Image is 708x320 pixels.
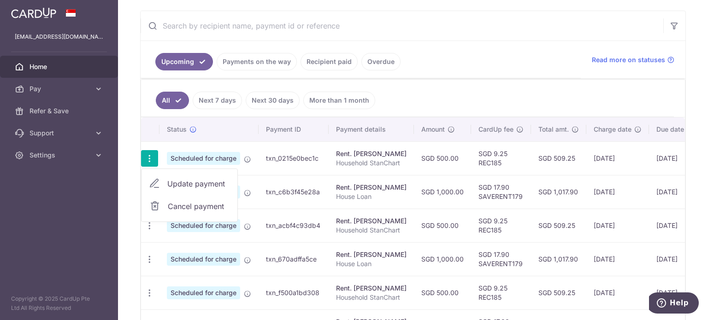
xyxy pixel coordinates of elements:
[531,242,586,276] td: SGD 1,017.90
[217,53,297,70] a: Payments on the way
[29,106,90,116] span: Refer & Save
[531,175,586,209] td: SGD 1,017.90
[336,226,407,235] p: Household StanChart
[531,141,586,175] td: SGD 509.25
[531,276,586,309] td: SGD 509.25
[421,125,445,134] span: Amount
[649,175,702,209] td: [DATE]
[29,62,90,71] span: Home
[538,125,569,134] span: Total amt.
[471,276,531,309] td: SGD 9.25 REC185
[656,125,684,134] span: Due date
[336,192,407,201] p: House Loan
[471,209,531,242] td: SGD 9.25 REC185
[141,11,663,41] input: Search by recipient name, payment id or reference
[329,117,414,141] th: Payment details
[167,219,240,232] span: Scheduled for charge
[29,151,90,160] span: Settings
[167,253,240,266] span: Scheduled for charge
[259,175,329,209] td: txn_c6b3f45e28a
[361,53,401,70] a: Overdue
[649,209,702,242] td: [DATE]
[649,141,702,175] td: [DATE]
[414,276,471,309] td: SGD 500.00
[167,286,240,299] span: Scheduled for charge
[156,92,189,109] a: All
[649,276,702,309] td: [DATE]
[336,259,407,268] p: House Loan
[471,141,531,175] td: SGD 9.25 REC185
[259,209,329,242] td: txn_acbf4c93db4
[303,92,375,109] a: More than 1 month
[246,92,300,109] a: Next 30 days
[259,117,329,141] th: Payment ID
[649,242,702,276] td: [DATE]
[592,55,674,64] a: Read more on statuses
[259,242,329,276] td: txn_670adffa5ce
[336,158,407,168] p: Household StanChart
[478,125,513,134] span: CardUp fee
[167,125,187,134] span: Status
[592,55,665,64] span: Read more on statuses
[301,53,358,70] a: Recipient paid
[167,152,240,165] span: Scheduled for charge
[471,242,531,276] td: SGD 17.90 SAVERENT179
[193,92,242,109] a: Next 7 days
[594,125,631,134] span: Charge date
[336,149,407,158] div: Rent. [PERSON_NAME]
[259,276,329,309] td: txn_f500a1bd308
[11,7,56,18] img: CardUp
[336,216,407,226] div: Rent. [PERSON_NAME]
[531,209,586,242] td: SGD 509.25
[336,250,407,259] div: Rent. [PERSON_NAME]
[336,293,407,302] p: Household StanChart
[586,276,649,309] td: [DATE]
[414,209,471,242] td: SGD 500.00
[649,292,699,315] iframe: Opens a widget where you can find more information
[414,175,471,209] td: SGD 1,000.00
[29,84,90,93] span: Pay
[586,141,649,175] td: [DATE]
[471,175,531,209] td: SGD 17.90 SAVERENT179
[29,128,90,138] span: Support
[15,32,103,41] p: [EMAIL_ADDRESS][DOMAIN_NAME]
[586,242,649,276] td: [DATE]
[336,183,407,192] div: Rent. [PERSON_NAME]
[586,175,649,209] td: [DATE]
[414,141,471,175] td: SGD 500.00
[155,53,213,70] a: Upcoming
[336,284,407,293] div: Rent. [PERSON_NAME]
[414,242,471,276] td: SGD 1,000.00
[259,141,329,175] td: txn_0215e0bec1c
[586,209,649,242] td: [DATE]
